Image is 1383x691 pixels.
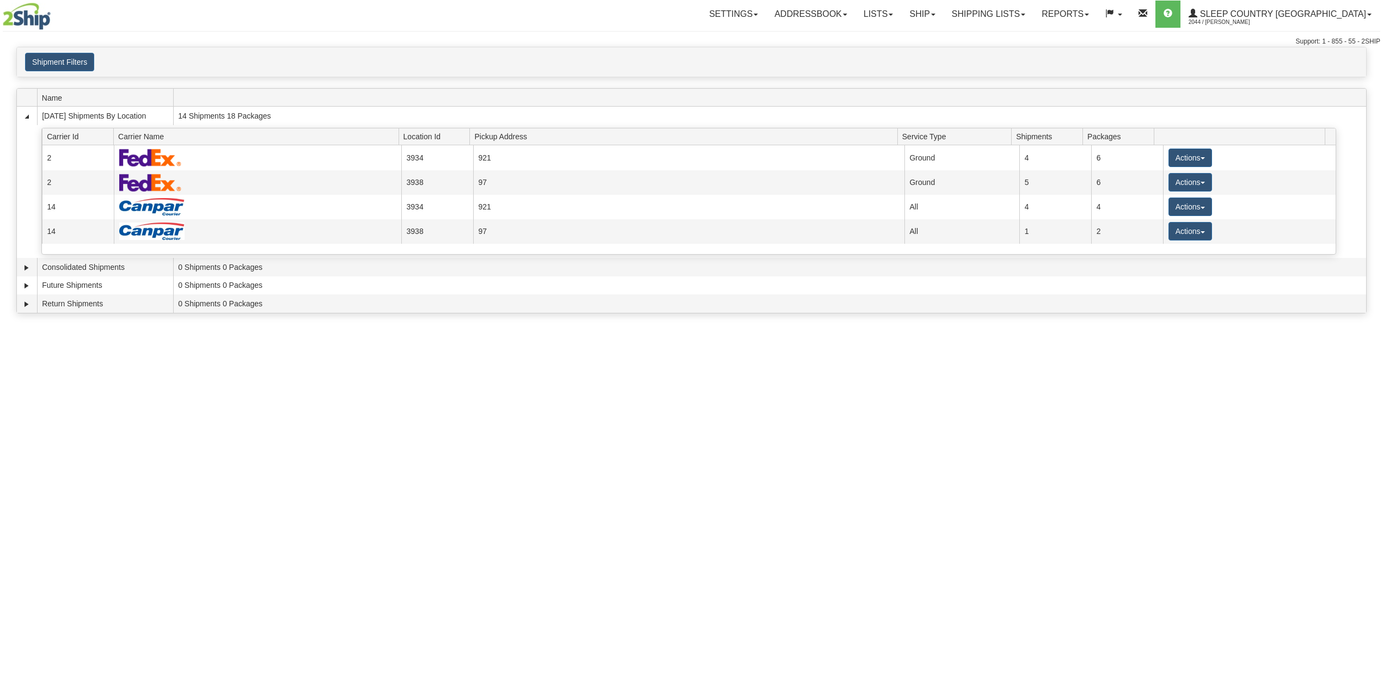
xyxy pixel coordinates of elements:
span: Name [42,89,173,106]
a: Expand [21,299,32,310]
span: Pickup Address [474,128,897,145]
td: 3934 [401,195,473,219]
td: 2 [1091,219,1163,244]
td: Future Shipments [37,276,173,295]
span: Carrier Id [47,128,113,145]
span: Carrier Name [118,128,399,145]
span: Sleep Country [GEOGRAPHIC_DATA] [1197,9,1366,18]
img: Canpar [119,223,185,240]
td: 4 [1019,195,1091,219]
td: 3934 [401,145,473,170]
td: 0 Shipments 0 Packages [173,258,1366,276]
td: 4 [1019,145,1091,170]
td: Return Shipments [37,294,173,313]
span: Shipments [1016,128,1082,145]
td: 1 [1019,219,1091,244]
a: Ship [901,1,943,28]
td: 921 [473,145,904,170]
button: Actions [1168,198,1212,216]
span: Packages [1087,128,1154,145]
td: 5 [1019,170,1091,195]
td: 6 [1091,145,1163,170]
a: Sleep Country [GEOGRAPHIC_DATA] 2044 / [PERSON_NAME] [1180,1,1380,28]
span: Location Id [403,128,470,145]
span: Service Type [902,128,1012,145]
td: [DATE] Shipments By Location [37,107,173,125]
button: Actions [1168,173,1212,192]
button: Actions [1168,222,1212,240]
td: 14 [42,219,114,244]
td: 6 [1091,170,1163,195]
td: All [904,219,1019,244]
td: 0 Shipments 0 Packages [173,294,1366,313]
button: Actions [1168,149,1212,167]
td: 3938 [401,219,473,244]
a: Lists [855,1,901,28]
td: 97 [473,170,904,195]
td: 921 [473,195,904,219]
button: Shipment Filters [25,53,94,71]
img: FedEx Express® [119,149,182,166]
td: All [904,195,1019,219]
span: 2044 / [PERSON_NAME] [1189,17,1270,28]
td: Consolidated Shipments [37,258,173,276]
div: Support: 1 - 855 - 55 - 2SHIP [3,37,1380,46]
td: Ground [904,170,1019,195]
td: Ground [904,145,1019,170]
a: Shipping lists [944,1,1033,28]
img: FedEx Express® [119,174,182,192]
a: Addressbook [766,1,855,28]
a: Expand [21,262,32,273]
img: Canpar [119,198,185,215]
td: 2 [42,170,114,195]
td: 14 Shipments 18 Packages [173,107,1366,125]
a: Collapse [21,111,32,122]
a: Settings [701,1,766,28]
iframe: chat widget [1358,290,1382,401]
td: 4 [1091,195,1163,219]
td: 97 [473,219,904,244]
td: 3938 [401,170,473,195]
a: Expand [21,280,32,291]
img: logo2044.jpg [3,3,51,30]
td: 14 [42,195,114,219]
td: 2 [42,145,114,170]
a: Reports [1033,1,1097,28]
td: 0 Shipments 0 Packages [173,276,1366,295]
